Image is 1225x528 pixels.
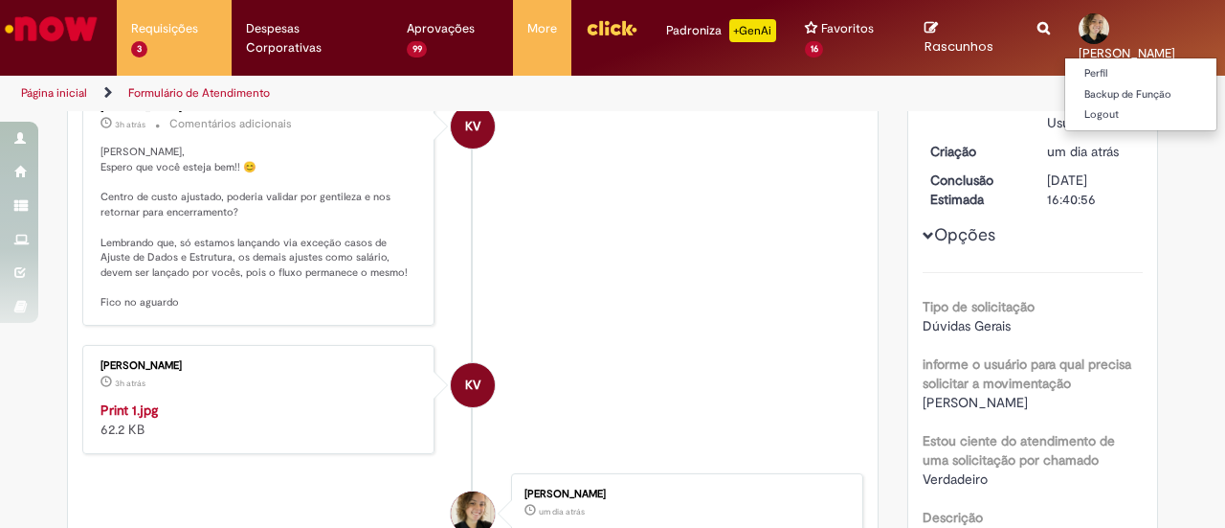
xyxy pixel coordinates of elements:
[923,471,988,488] span: Verdadeiro
[527,19,557,38] span: More
[115,378,145,389] span: 3h atrás
[451,363,495,407] div: Karine Vieira
[729,19,776,42] p: +GenAi
[1047,143,1119,160] span: um dia atrás
[524,489,843,500] div: [PERSON_NAME]
[923,509,983,526] b: Descrição
[169,116,292,132] small: Comentários adicionais
[586,13,637,42] img: click_logo_yellow_360x200.png
[131,41,147,57] span: 3
[100,402,158,419] a: Print 1.jpg
[115,119,145,130] span: 3h atrás
[924,20,1009,56] a: Rascunhos
[1047,171,1136,209] div: [DATE] 16:40:56
[407,19,475,38] span: Aprovações
[21,85,87,101] a: Página inicial
[1047,94,1136,132] div: Pendente Usuário
[805,41,824,57] span: 16
[923,394,1028,411] span: [PERSON_NAME]
[100,145,419,310] p: [PERSON_NAME], Espero que você esteja bem!! 😊 Centro de custo ajustado, poderia validar por genti...
[916,142,1034,161] dt: Criação
[465,103,480,149] span: KV
[246,19,378,57] span: Despesas Corporativas
[539,506,585,517] span: um dia atrás
[923,432,1115,469] b: Estou ciente do atendimento de uma solicitação por chamado
[1047,143,1119,160] time: 29/09/2025 13:40:53
[923,356,1131,392] b: informe o usuário para qual precisa solicitar a movimentação
[100,401,419,439] div: 62.2 KB
[924,37,993,56] span: Rascunhos
[465,362,480,408] span: KV
[923,298,1035,315] b: Tipo de solicitação
[666,19,776,42] div: Padroniza
[923,317,1011,334] span: Dúvidas Gerais
[1079,45,1175,61] span: [PERSON_NAME]
[407,41,428,57] span: 99
[2,10,100,48] img: ServiceNow
[1047,142,1136,161] div: 29/09/2025 13:40:53
[14,76,802,111] ul: Trilhas de página
[131,19,198,38] span: Requisições
[916,171,1034,209] dt: Conclusão Estimada
[1065,63,1216,84] a: Perfil
[451,104,495,149] div: Karine Vieira
[115,119,145,130] time: 30/09/2025 11:20:40
[100,360,419,372] div: [PERSON_NAME]
[115,378,145,389] time: 30/09/2025 11:20:29
[821,19,874,38] span: Favoritos
[1065,84,1216,105] a: Backup de Função
[128,85,270,101] a: Formulário de Atendimento
[1065,104,1216,126] a: Logout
